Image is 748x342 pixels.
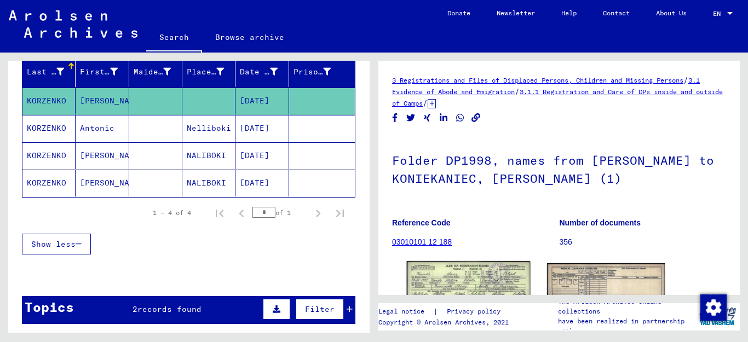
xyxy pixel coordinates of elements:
mat-cell: NALIBOKI [182,142,235,169]
mat-header-cell: Last Name [22,56,76,87]
a: 03010101 12 188 [392,237,452,246]
button: Filter [296,299,344,320]
div: Last Name [27,66,64,78]
mat-cell: KORZENKO [22,88,76,114]
mat-cell: [PERSON_NAME] [76,88,129,114]
div: 1 – 4 of 4 [153,208,191,218]
div: Date of Birth [240,63,291,80]
mat-header-cell: First Name [76,56,129,87]
button: Share on Xing [422,111,433,125]
mat-cell: [DATE] [235,115,289,142]
button: Last page [329,202,351,224]
a: Search [146,24,202,53]
mat-cell: NALIBOKI [182,170,235,196]
span: Filter [305,304,335,314]
b: Reference Code [392,218,451,227]
mat-cell: KORZENKO [22,170,76,196]
div: Topics [25,297,74,317]
button: Share on WhatsApp [454,111,466,125]
span: 2 [133,304,137,314]
span: / [423,98,428,108]
button: First page [209,202,231,224]
button: Share on Facebook [389,111,401,125]
div: Date of Birth [240,66,277,78]
mat-cell: Nelliboki [182,115,235,142]
mat-cell: [PERSON_NAME] [76,142,129,169]
div: Prisoner # [294,66,331,78]
div: Place of Birth [187,66,224,78]
span: EN [713,10,725,18]
img: Arolsen_neg.svg [9,10,137,38]
mat-cell: [DATE] [235,142,289,169]
p: have been realized in partnership with [558,316,695,336]
img: Change consent [700,294,727,321]
a: Privacy policy [438,306,514,317]
div: Last Name [27,63,78,80]
img: 001.jpg [407,261,531,338]
div: Prisoner # [294,63,344,80]
a: 3 Registrations and Files of Displaced Persons, Children and Missing Persons [392,76,683,84]
span: / [683,75,688,85]
mat-header-cell: Date of Birth [235,56,289,87]
mat-header-cell: Place of Birth [182,56,235,87]
mat-cell: [PERSON_NAME] [76,170,129,196]
button: Next page [307,202,329,224]
b: Number of documents [560,218,641,227]
div: Maiden Name [134,66,171,78]
mat-cell: Antonic [76,115,129,142]
button: Previous page [231,202,252,224]
p: The Arolsen Archives online collections [558,297,695,316]
mat-cell: [DATE] [235,88,289,114]
div: of 1 [252,207,307,218]
span: Show less [31,239,76,249]
a: Browse archive [202,24,297,50]
span: / [515,86,520,96]
div: Place of Birth [187,63,238,80]
mat-header-cell: Prisoner # [289,56,355,87]
a: 3.1.1 Registration and Care of DPs inside and outside of Camps [392,88,723,107]
div: | [378,306,514,317]
mat-header-cell: Maiden Name [129,56,182,87]
button: Copy link [470,111,482,125]
button: Share on Twitter [405,111,417,125]
img: yv_logo.png [697,303,738,330]
div: First Name [80,66,117,78]
p: Copyright © Arolsen Archives, 2021 [378,317,514,327]
div: Maiden Name [134,63,185,80]
mat-cell: KORZENKO [22,115,76,142]
a: Legal notice [378,306,433,317]
p: 356 [560,236,727,248]
div: Change consent [700,294,726,320]
button: Share on LinkedIn [438,111,450,125]
mat-cell: KORZENKO [22,142,76,169]
h1: Folder DP1998, names from [PERSON_NAME] to KONIEKANIEC, [PERSON_NAME] (1) [392,135,726,201]
button: Show less [22,234,91,254]
img: 002.jpg [547,263,665,337]
span: records found [137,304,202,314]
div: First Name [80,63,131,80]
mat-cell: [DATE] [235,170,289,196]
